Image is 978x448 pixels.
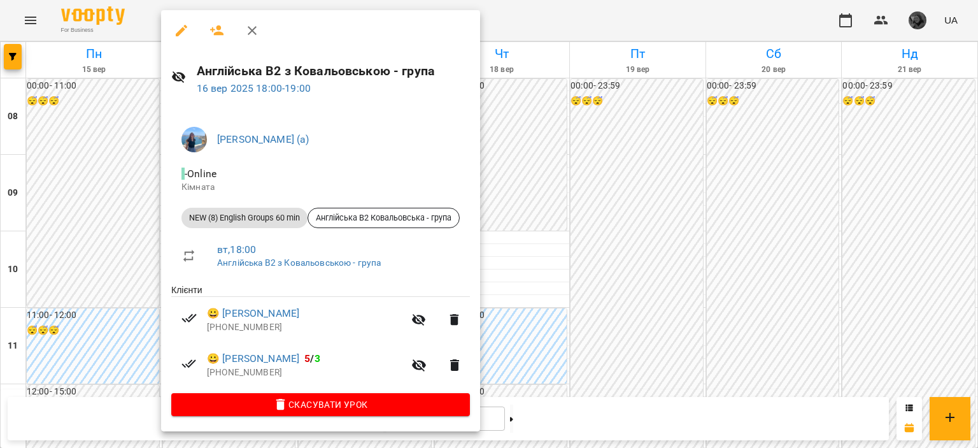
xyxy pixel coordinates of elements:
[207,306,299,321] a: 😀 [PERSON_NAME]
[217,133,309,145] a: [PERSON_NAME] (а)
[171,284,470,393] ul: Клієнти
[197,61,470,81] h6: Англійська В2 з Ковальовською - група
[207,366,404,379] p: [PHONE_NUMBER]
[181,212,308,224] span: NEW (8) English Groups 60 min
[181,181,460,194] p: Кімната
[304,352,320,365] b: /
[171,393,470,416] button: Скасувати Урок
[304,352,310,365] span: 5
[217,257,381,268] a: Англійська В2 з Ковальовською - група
[217,243,256,256] a: вт , 18:00
[197,82,311,94] a: 16 вер 2025 18:00-19:00
[181,168,219,180] span: - Online
[308,208,460,228] div: Англійська В2 Ковальовська - група
[315,352,320,365] span: 3
[181,397,460,412] span: Скасувати Урок
[207,321,404,334] p: [PHONE_NUMBER]
[181,127,207,152] img: 8b0d75930c4dba3d36228cba45c651ae.jpg
[207,351,299,366] a: 😀 [PERSON_NAME]
[308,212,459,224] span: Англійська В2 Ковальовська - група
[181,310,197,326] svg: Візит сплачено
[181,356,197,372] svg: Візит сплачено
